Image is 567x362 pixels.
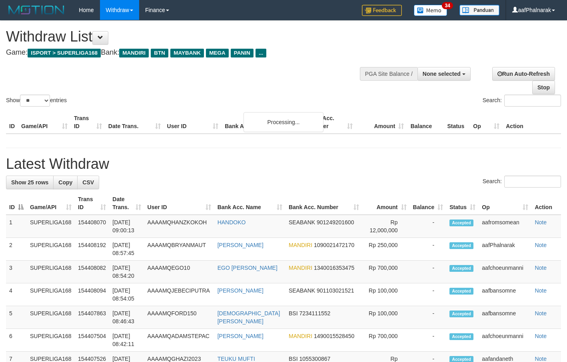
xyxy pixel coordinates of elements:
[27,329,75,352] td: SUPERLIGA168
[222,111,304,134] th: Bank Acc. Name
[285,192,362,215] th: Bank Acc. Number: activate to sort column ascending
[6,49,370,57] h4: Game: Bank:
[244,112,323,132] div: Processing...
[410,261,447,283] td: -
[407,111,444,134] th: Balance
[75,238,109,261] td: 154408192
[27,192,75,215] th: Game/API: activate to sort column ascending
[446,192,479,215] th: Status: activate to sort column ascending
[459,5,499,16] img: panduan.png
[109,215,144,238] td: [DATE] 09:00:13
[6,215,27,238] td: 1
[27,283,75,306] td: SUPERLIGA168
[449,265,473,272] span: Accepted
[75,329,109,352] td: 154407504
[6,156,561,172] h1: Latest Withdraw
[144,238,214,261] td: AAAAMQBRYANMAUT
[449,220,473,226] span: Accepted
[6,95,67,107] label: Show entries
[109,306,144,329] td: [DATE] 08:46:43
[483,176,561,188] label: Search:
[75,261,109,283] td: 154408082
[164,111,222,134] th: User ID
[218,287,264,294] a: [PERSON_NAME]
[20,95,50,107] select: Showentries
[289,219,315,226] span: SEABANK
[6,306,27,329] td: 5
[144,283,214,306] td: AAAAMQJEBECIPUTRA
[535,333,547,339] a: Note
[109,238,144,261] td: [DATE] 08:57:45
[6,4,67,16] img: MOTION_logo.png
[532,81,555,94] a: Stop
[414,5,447,16] img: Button%20Memo.svg
[109,283,144,306] td: [DATE] 08:54:05
[356,111,407,134] th: Amount
[109,329,144,352] td: [DATE] 08:42:11
[362,192,410,215] th: Amount: activate to sort column ascending
[231,49,254,57] span: PANIN
[535,219,547,226] a: Note
[214,192,285,215] th: Bank Acc. Name: activate to sort column ascending
[6,176,54,189] a: Show 25 rows
[256,49,266,57] span: ...
[410,306,447,329] td: -
[410,192,447,215] th: Balance: activate to sort column ascending
[144,306,214,329] td: AAAAMQFORD150
[479,283,531,306] td: aafbansomne
[492,67,555,81] a: Run Auto-Refresh
[82,179,94,186] span: CSV
[144,215,214,238] td: AAAAMQHANZKOKOH
[449,311,473,317] span: Accepted
[410,238,447,261] td: -
[535,265,547,271] a: Note
[531,192,561,215] th: Action
[535,310,547,317] a: Note
[479,192,531,215] th: Op: activate to sort column ascending
[299,356,330,362] span: Copy 1055300867 to clipboard
[18,111,71,134] th: Game/API
[535,287,547,294] a: Note
[218,333,264,339] a: [PERSON_NAME]
[289,310,298,317] span: BSI
[218,219,246,226] a: HANDOKO
[27,261,75,283] td: SUPERLIGA168
[417,67,471,81] button: None selected
[449,333,473,340] span: Accepted
[503,111,561,134] th: Action
[206,49,229,57] span: MEGA
[479,306,531,329] td: aafbansomne
[444,111,470,134] th: Status
[362,283,410,306] td: Rp 100,000
[314,265,354,271] span: Copy 1340016353475 to clipboard
[11,179,48,186] span: Show 25 rows
[53,176,78,189] a: Copy
[218,310,280,324] a: [DEMOGRAPHIC_DATA][PERSON_NAME]
[423,71,461,77] span: None selected
[218,242,264,248] a: [PERSON_NAME]
[504,95,561,107] input: Search:
[362,5,402,16] img: Feedback.jpg
[144,329,214,352] td: AAAAMQADAMSTEPAC
[27,215,75,238] td: SUPERLIGA168
[6,29,370,45] h1: Withdraw List
[504,176,561,188] input: Search:
[289,333,312,339] span: MANDIRI
[109,261,144,283] td: [DATE] 08:54:20
[535,242,547,248] a: Note
[6,192,27,215] th: ID: activate to sort column descending
[119,49,149,57] span: MANDIRI
[299,310,330,317] span: Copy 7234111552 to clipboard
[6,261,27,283] td: 3
[314,333,354,339] span: Copy 1490015528450 to clipboard
[77,176,99,189] a: CSV
[170,49,204,57] span: MAYBANK
[144,261,214,283] td: AAAAMQEGO10
[479,261,531,283] td: aafchoeunmanni
[109,192,144,215] th: Date Trans.: activate to sort column ascending
[6,329,27,352] td: 6
[535,356,547,362] a: Note
[304,111,356,134] th: Bank Acc. Number
[289,242,312,248] span: MANDIRI
[58,179,72,186] span: Copy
